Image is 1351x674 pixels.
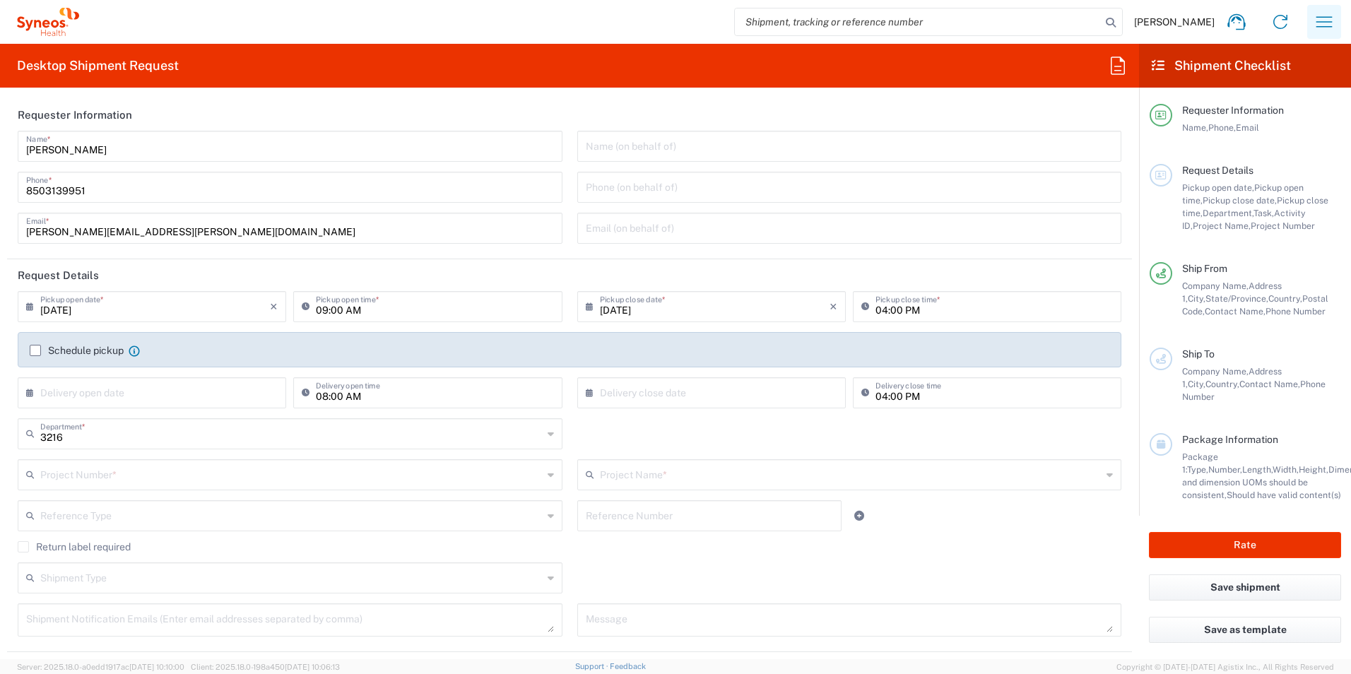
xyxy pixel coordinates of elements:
[610,662,646,670] a: Feedback
[1188,293,1205,304] span: City,
[1187,464,1208,475] span: Type,
[1182,366,1249,377] span: Company Name,
[575,662,610,670] a: Support
[1188,379,1205,389] span: City,
[129,663,184,671] span: [DATE] 10:10:00
[270,295,278,318] i: ×
[1134,16,1215,28] span: [PERSON_NAME]
[1251,220,1315,231] span: Project Number
[1268,293,1302,304] span: Country,
[1182,263,1227,274] span: Ship From
[1239,379,1300,389] span: Contact Name,
[18,108,132,122] h2: Requester Information
[1205,306,1266,317] span: Contact Name,
[1273,464,1299,475] span: Width,
[1149,532,1341,558] button: Rate
[1203,195,1277,206] span: Pickup close date,
[830,295,837,318] i: ×
[1208,122,1236,133] span: Phone,
[1205,379,1239,389] span: Country,
[735,8,1101,35] input: Shipment, tracking or reference number
[1208,464,1242,475] span: Number,
[1253,208,1274,218] span: Task,
[1152,57,1291,74] h2: Shipment Checklist
[1116,661,1334,673] span: Copyright © [DATE]-[DATE] Agistix Inc., All Rights Reserved
[1182,451,1218,475] span: Package 1:
[1182,182,1254,193] span: Pickup open date,
[1227,490,1341,500] span: Should have valid content(s)
[1149,574,1341,601] button: Save shipment
[1182,348,1215,360] span: Ship To
[1203,208,1253,218] span: Department,
[30,345,124,356] label: Schedule pickup
[17,663,184,671] span: Server: 2025.18.0-a0edd1917ac
[1182,280,1249,291] span: Company Name,
[285,663,340,671] span: [DATE] 10:06:13
[191,663,340,671] span: Client: 2025.18.0-198a450
[18,268,99,283] h2: Request Details
[1266,306,1326,317] span: Phone Number
[18,541,131,552] label: Return label required
[1299,464,1328,475] span: Height,
[1182,122,1208,133] span: Name,
[1236,122,1259,133] span: Email
[1182,434,1278,445] span: Package Information
[1182,165,1253,176] span: Request Details
[1182,105,1284,116] span: Requester Information
[1242,464,1273,475] span: Length,
[849,506,869,526] a: Add Reference
[1205,293,1268,304] span: State/Province,
[1149,617,1341,643] button: Save as template
[1193,220,1251,231] span: Project Name,
[17,57,179,74] h2: Desktop Shipment Request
